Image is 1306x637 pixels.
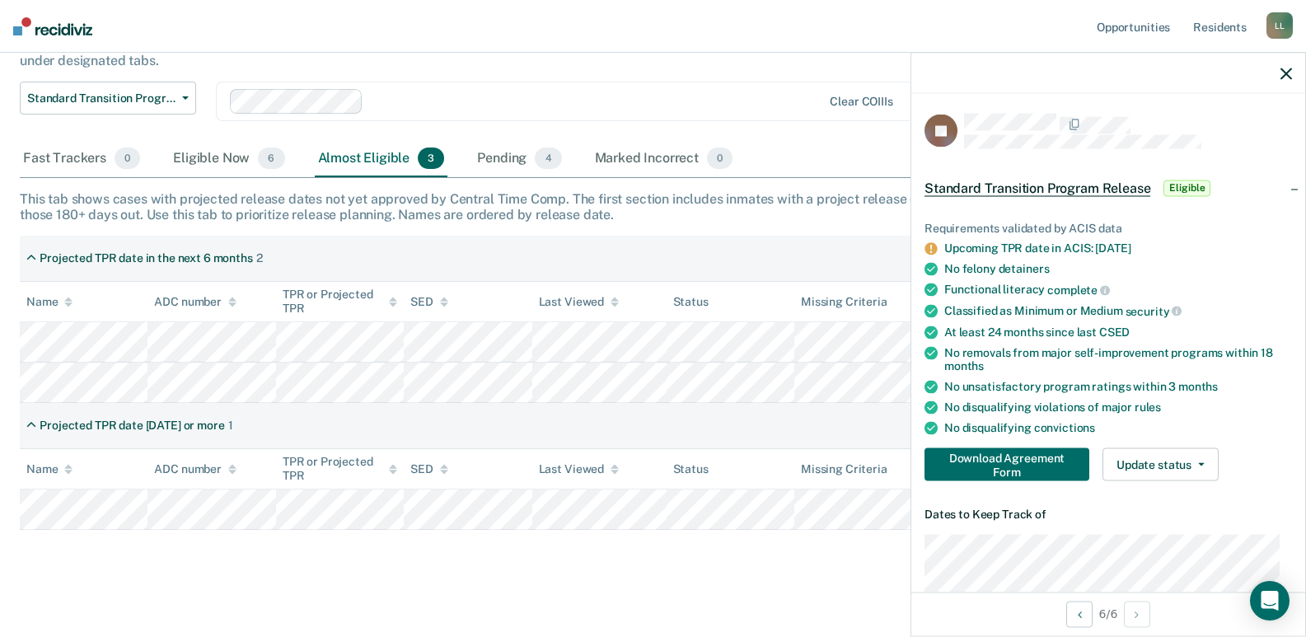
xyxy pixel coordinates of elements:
button: Previous Opportunity [1066,601,1093,627]
div: Last Viewed [539,462,619,476]
div: Pending [474,141,564,177]
div: No disqualifying [944,421,1292,435]
div: Almost Eligible [315,141,448,177]
span: rules [1135,400,1161,414]
div: TPR or Projected TPR [283,288,397,316]
div: Eligible Now [170,141,288,177]
span: 3 [418,148,444,169]
div: Upcoming TPR date in ACIS: [DATE] [944,241,1292,255]
img: Recidiviz [13,17,92,35]
div: TPR or Projected TPR [283,455,397,483]
div: This tab shows cases with projected release dates not yet approved by Central Time Comp. The firs... [20,191,1286,222]
div: Open Intercom Messenger [1250,581,1290,621]
div: Fast Trackers [20,141,143,177]
div: Missing Criteria [801,295,887,309]
span: 4 [535,148,561,169]
span: 0 [115,148,140,169]
div: Status [673,462,709,476]
div: SED [410,295,448,309]
span: months [944,359,984,372]
span: Eligible [1163,180,1210,196]
button: Download Agreement Form [924,448,1089,481]
span: convictions [1034,421,1095,434]
div: 1 [228,419,233,433]
div: 2 [256,251,263,265]
div: ADC number [154,462,236,476]
span: 0 [707,148,733,169]
span: security [1126,304,1182,317]
div: Status [673,295,709,309]
span: Standard Transition Program Release [27,91,176,105]
button: Next Opportunity [1124,601,1150,627]
div: Marked Incorrect [592,141,737,177]
div: Name [26,295,73,309]
span: complete [1047,283,1110,297]
div: SED [410,462,448,476]
div: At least 24 months since last [944,325,1292,339]
div: Clear COIIIs [830,95,892,109]
div: No disqualifying violations of major [944,400,1292,415]
span: 6 [258,148,284,169]
div: Missing Criteria [801,462,887,476]
div: Name [26,462,73,476]
div: Functional literacy [944,283,1292,297]
div: Classified as Minimum or Medium [944,303,1292,318]
div: 6 / 6 [911,592,1305,635]
span: CSED [1099,325,1130,338]
dt: Dates to Keep Track of [924,508,1292,522]
button: Update status [1102,448,1219,481]
div: Standard Transition Program ReleaseEligible [911,162,1305,214]
div: Last Viewed [539,295,619,309]
div: ADC number [154,295,236,309]
div: L L [1266,12,1293,39]
a: Navigate to form link [924,448,1096,481]
div: No removals from major self-improvement programs within 18 [944,345,1292,373]
span: months [1178,380,1218,393]
div: Requirements validated by ACIS data [924,221,1292,235]
div: No felony [944,262,1292,276]
span: detainers [999,262,1050,275]
span: Standard Transition Program Release [924,180,1150,196]
div: No unsatisfactory program ratings within 3 [944,380,1292,394]
div: Projected TPR date in the next 6 months [40,251,253,265]
div: Projected TPR date [DATE] or more [40,419,224,433]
